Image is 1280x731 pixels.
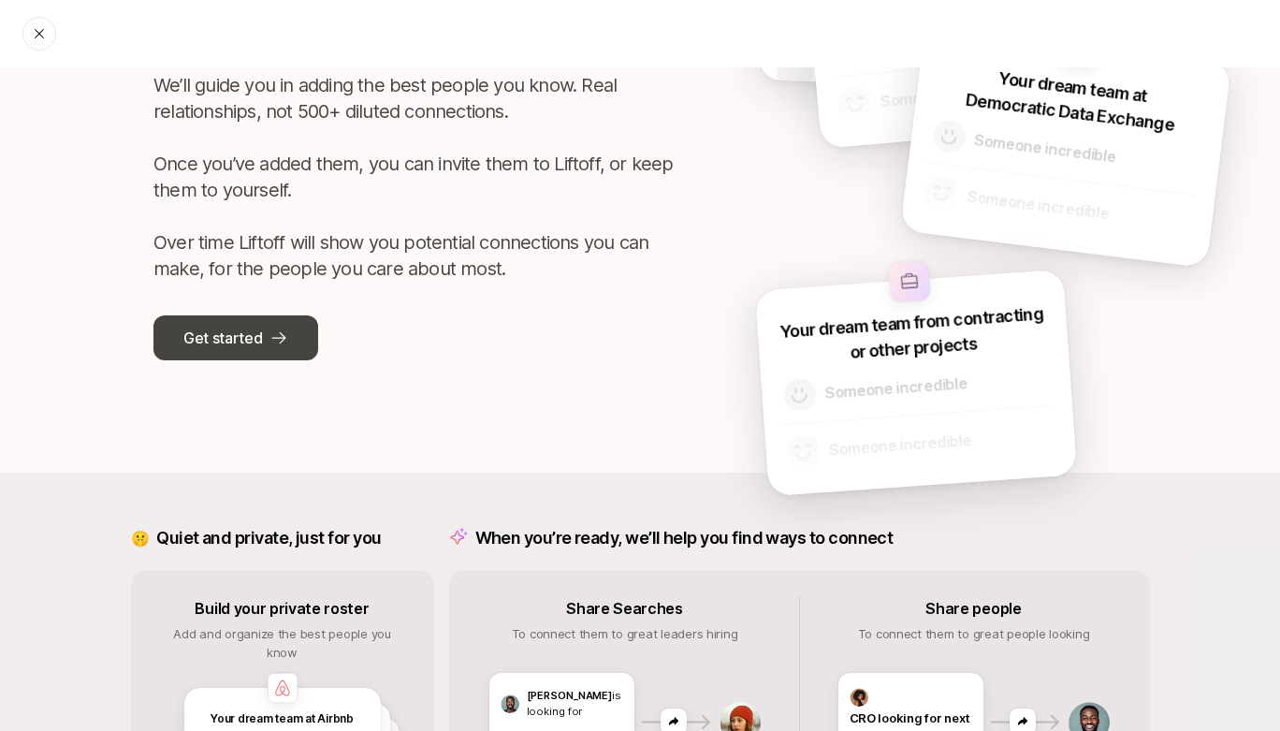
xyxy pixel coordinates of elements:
[858,626,1090,641] span: To connect them to great people looking
[156,525,381,551] p: Quiet and private, just for you
[887,260,930,303] img: other-company-logo.svg
[512,626,738,641] span: To connect them to great leaders hiring
[153,315,318,360] button: Get started
[965,62,1179,138] p: Your dream team at Democratic Data Exchange
[183,326,262,350] p: Get started
[527,689,613,702] span: [PERSON_NAME]
[131,526,150,550] p: 🤫
[173,626,391,660] span: Add and organize the best people you know
[527,688,623,719] p: is looking for
[776,300,1050,370] p: Your dream team from contracting or other projects
[850,688,868,707] img: avatar-2.png
[268,673,298,703] img: company-logo.png
[501,694,519,713] img: avatar-4.png
[475,525,894,551] p: When you’re ready, we’ll help you find ways to connect
[211,710,354,727] p: Your dream team at Airbnb
[195,596,369,621] p: Build your private roster
[153,72,677,282] p: We’ll guide you in adding the best people you know. Real relationships, not 500+ diluted connecti...
[925,596,1021,621] p: Share people
[566,596,683,621] p: Share Searches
